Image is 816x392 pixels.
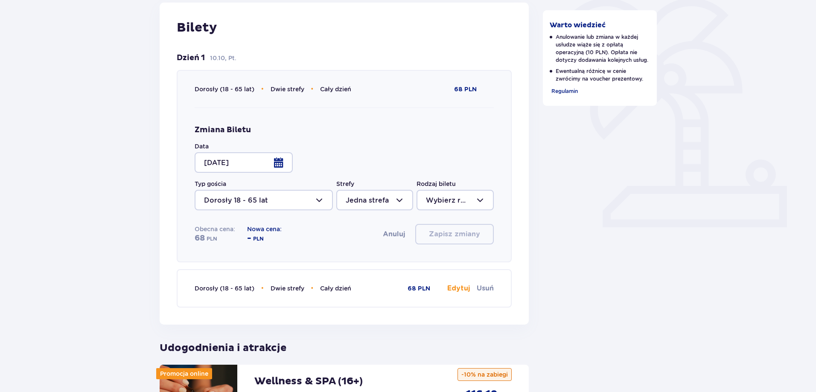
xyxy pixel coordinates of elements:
[247,233,251,244] span: -
[261,85,264,93] span: •
[247,225,282,233] p: Nowa cena:
[156,368,212,379] div: Promocja online
[550,20,606,30] p: Warto wiedzieć
[195,233,205,244] span: 68
[195,180,226,188] label: Typ gościa
[477,284,494,293] button: Usuń
[383,229,405,239] button: Anuluj
[207,235,217,243] span: PLN
[160,335,529,354] p: Udogodnienia i atrakcje
[551,88,578,94] span: Regulamin
[550,86,578,96] a: Regulamin
[454,85,477,94] p: 68 PLN
[458,368,512,381] p: -10% na zabiegi
[336,180,354,188] label: Strefy
[195,125,251,135] h4: Zmiana Biletu
[320,86,351,93] span: Cały dzień
[408,285,430,293] p: 68 PLN
[261,284,264,293] span: •
[195,142,209,151] label: Data
[195,285,254,292] span: Dorosły (18 - 65 lat)
[271,86,304,93] span: Dwie strefy
[550,33,650,64] p: Anulowanie lub zmiana w każdej usłudze wiąże się z opłatą operacyjną (10 PLN). Opłata nie dotyczy...
[311,85,314,93] span: •
[320,285,351,292] span: Cały dzień
[253,235,264,243] span: PLN
[417,180,456,188] label: Rodzaj biletu
[195,86,254,93] span: Dorosły (18 - 65 lat)
[271,285,304,292] span: Dwie strefy
[429,229,480,239] p: Zapisz zmiany
[177,53,205,63] p: Dzień 1
[415,224,494,244] button: Zapisz zmiany
[311,284,314,293] span: •
[177,20,512,36] p: Bilety
[550,67,650,83] p: Ewentualną różnicę w cenie zwrócimy na voucher prezentowy.
[254,375,363,388] p: Wellness & SPA (16+)
[210,54,236,62] p: 10.10, Pt.
[447,284,470,293] button: Edytuj
[195,225,235,233] p: Obecna cena:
